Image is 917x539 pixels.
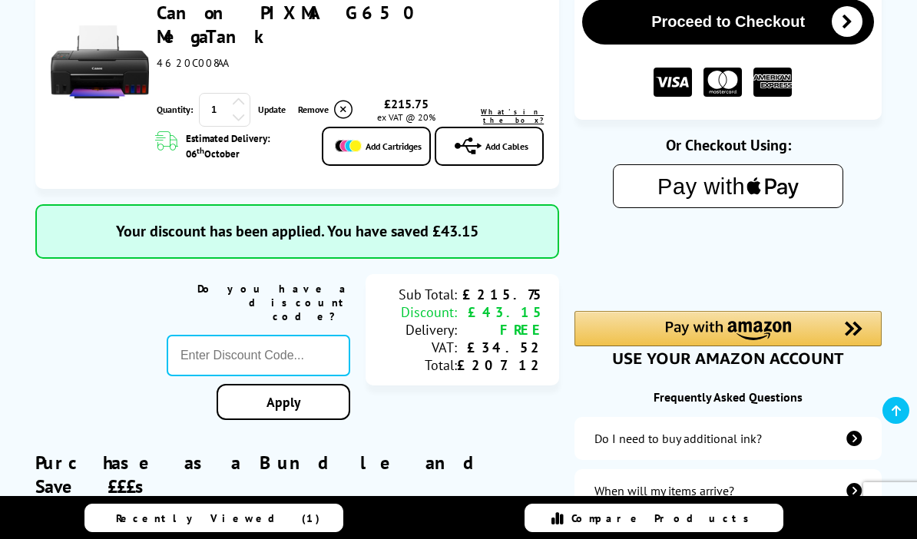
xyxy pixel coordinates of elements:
div: £43.15 [457,303,544,321]
div: Do you have a discount code? [167,282,350,323]
div: Delivery: [381,321,457,339]
span: Add Cables [485,141,528,152]
a: additional-ink [574,417,882,460]
input: Enter Discount Code... [167,335,350,376]
a: items-arrive [574,469,882,512]
div: £34.52 [457,339,544,356]
img: MASTER CARD [703,68,742,98]
span: ex VAT @ 20% [377,111,435,123]
span: Estimated Delivery: 06 October [186,132,306,160]
div: £207.12 [457,356,544,374]
div: Amazon Pay - Use your Amazon account [574,311,882,365]
a: Update [258,104,286,115]
a: Delete item from your basket [298,98,355,121]
div: £215.75 [457,286,544,303]
div: FREE [457,321,544,339]
span: Your discount has been applied. You have saved £43.15 [116,221,478,241]
img: American Express [753,68,792,98]
div: £215.75 [355,96,458,111]
span: Remove [298,104,329,115]
div: Total: [381,356,457,374]
a: lnk_inthebox [458,107,544,124]
div: Discount: [381,303,457,321]
img: VISA [654,68,692,98]
span: Add Cartridges [366,141,422,152]
a: Apply [217,384,349,420]
span: Compare Products [571,511,757,525]
img: Add Cartridges [335,140,362,152]
div: When will my items arrive? [594,483,734,498]
sup: th [197,145,204,156]
a: Compare Products [525,504,783,532]
img: Canon PIXMA G650 MegaTank [51,12,149,111]
span: Quantity: [157,104,193,115]
div: Or Checkout Using: [574,135,882,155]
div: Do I need to buy additional ink? [594,431,762,446]
span: What's in the box? [481,107,544,124]
div: Sub Total: [381,286,457,303]
div: Frequently Asked Questions [574,389,882,405]
div: Purchase as a Bundle and Save £££s [35,428,559,518]
a: Recently Viewed (1) [84,504,343,532]
span: Recently Viewed (1) [116,511,320,525]
a: Canon PIXMA G650 MegaTank [157,1,425,48]
span: 4620C008AA [157,56,228,70]
div: VAT: [381,339,457,356]
iframe: PayPal [574,233,882,285]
